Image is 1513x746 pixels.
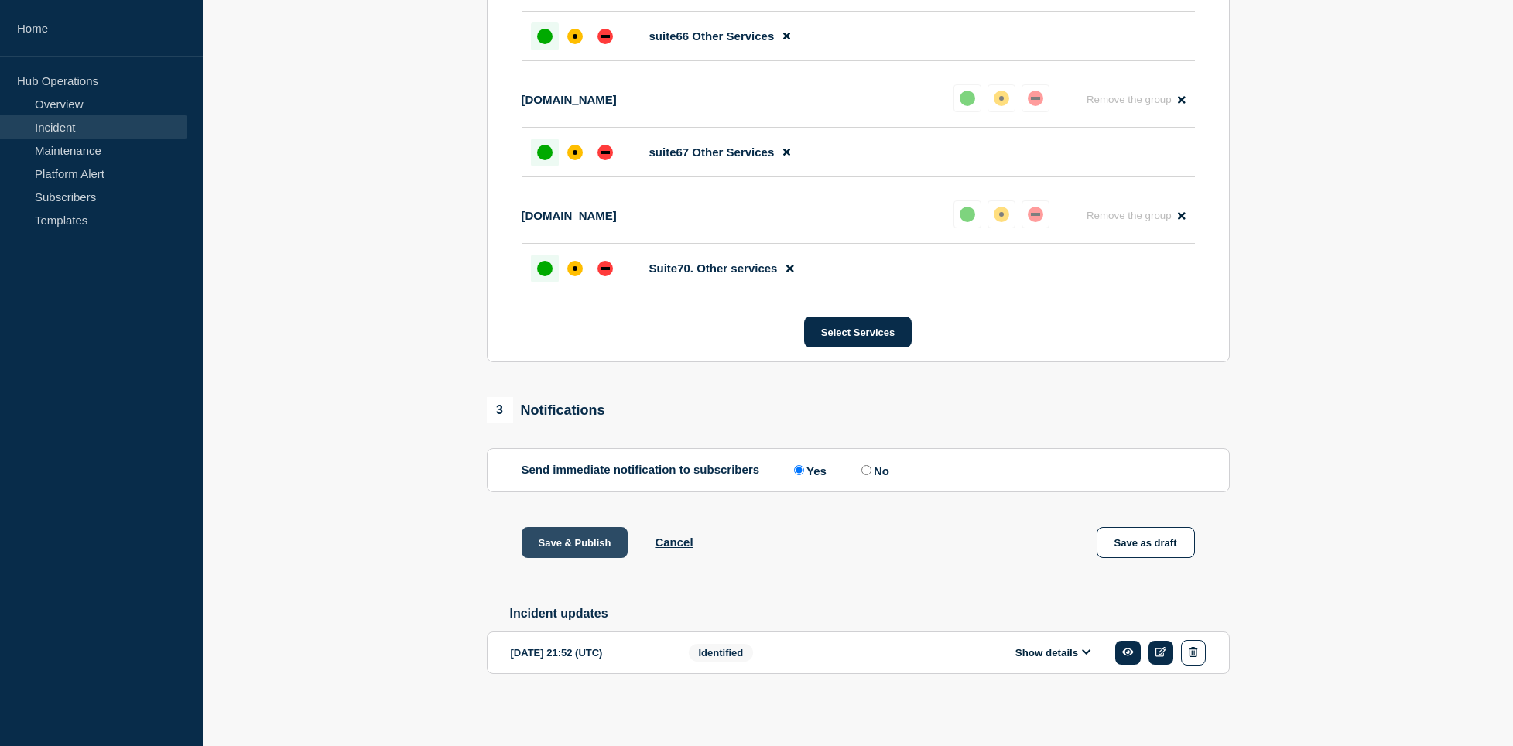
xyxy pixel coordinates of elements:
[1028,207,1043,222] div: down
[522,463,1195,477] div: Send immediate notification to subscribers
[597,29,613,44] div: down
[689,644,754,662] span: Identified
[794,465,804,475] input: Yes
[522,527,628,558] button: Save & Publish
[511,640,666,666] div: [DATE] 21:52 (UTC)
[1087,94,1172,105] span: Remove the group
[804,317,912,347] button: Select Services
[960,91,975,106] div: up
[988,200,1015,228] button: affected
[953,200,981,228] button: up
[597,145,613,160] div: down
[567,145,583,160] div: affected
[649,145,775,159] span: suite67 Other Services
[522,93,617,106] p: [DOMAIN_NAME]
[1077,200,1195,231] button: Remove the group
[567,261,583,276] div: affected
[649,29,775,43] span: suite66 Other Services
[537,145,553,160] div: up
[522,463,760,477] p: Send immediate notification to subscribers
[1022,200,1049,228] button: down
[522,209,617,222] p: [DOMAIN_NAME]
[1087,210,1172,221] span: Remove the group
[790,463,827,477] label: Yes
[1028,91,1043,106] div: down
[994,207,1009,222] div: affected
[597,261,613,276] div: down
[953,84,981,112] button: up
[487,397,605,423] div: Notifications
[1077,84,1195,115] button: Remove the group
[1011,646,1096,659] button: Show details
[537,261,553,276] div: up
[567,29,583,44] div: affected
[994,91,1009,106] div: affected
[655,536,693,549] button: Cancel
[1097,527,1195,558] button: Save as draft
[857,463,889,477] label: No
[988,84,1015,112] button: affected
[510,607,1230,621] h2: Incident updates
[537,29,553,44] div: up
[649,262,778,275] span: Suite70. Other services
[487,397,513,423] span: 3
[1022,84,1049,112] button: down
[861,465,871,475] input: No
[960,207,975,222] div: up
